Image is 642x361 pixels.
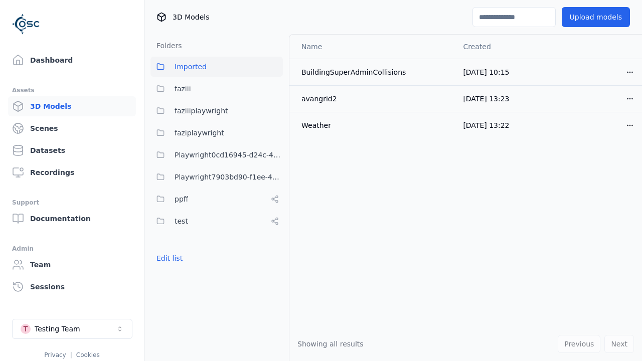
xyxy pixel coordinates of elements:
a: Dashboard [8,50,136,70]
span: | [70,351,72,358]
button: Edit list [150,249,189,267]
div: avangrid2 [301,94,447,104]
div: Testing Team [35,324,80,334]
button: ppff [150,189,283,209]
span: faziiiplaywright [175,105,228,117]
button: faziii [150,79,283,99]
div: BuildingSuperAdminCollisions [301,67,447,77]
div: T [21,324,31,334]
a: Sessions [8,277,136,297]
span: Playwright7903bd90-f1ee-40e5-8689-7a943bbd43ef [175,171,283,183]
span: Imported [175,61,207,73]
h3: Folders [150,41,182,51]
button: test [150,211,283,231]
a: 3D Models [8,96,136,116]
a: Privacy [44,351,66,358]
button: faziplaywright [150,123,283,143]
a: Documentation [8,209,136,229]
div: Support [12,197,132,209]
span: faziii [175,83,191,95]
th: Created [455,35,549,59]
button: Select a workspace [12,319,132,339]
div: Admin [12,243,132,255]
a: Cookies [76,351,100,358]
button: Imported [150,57,283,77]
th: Name [289,35,455,59]
span: [DATE] 10:15 [463,68,509,76]
span: [DATE] 13:23 [463,95,509,103]
button: Playwright7903bd90-f1ee-40e5-8689-7a943bbd43ef [150,167,283,187]
span: Playwright0cd16945-d24c-45f9-a8ba-c74193e3fd84 [175,149,283,161]
button: faziiiplaywright [150,101,283,121]
a: Scenes [8,118,136,138]
span: ppff [175,193,188,205]
div: Weather [301,120,447,130]
a: Team [8,255,136,275]
span: Showing all results [297,340,364,348]
a: Recordings [8,162,136,183]
button: Playwright0cd16945-d24c-45f9-a8ba-c74193e3fd84 [150,145,283,165]
span: test [175,215,188,227]
button: Upload models [562,7,630,27]
div: Assets [12,84,132,96]
span: faziplaywright [175,127,224,139]
a: Datasets [8,140,136,160]
img: Logo [12,10,40,38]
span: [DATE] 13:22 [463,121,509,129]
span: 3D Models [173,12,209,22]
